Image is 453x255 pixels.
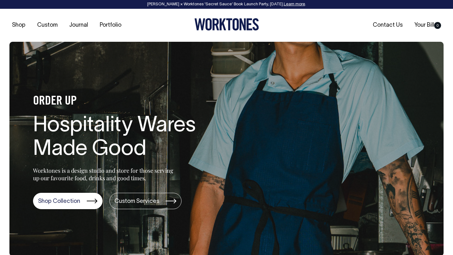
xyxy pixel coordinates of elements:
span: 0 [434,22,441,29]
a: Contact Us [370,20,405,30]
p: Worktones is a design studio and store for those serving up our favourite food, drinks and good t... [33,167,176,182]
a: Journal [67,20,91,30]
a: Shop [9,20,28,30]
a: Your Bill0 [412,20,444,30]
div: [PERSON_NAME] × Worktones ‘Secret Sauce’ Book Launch Party, [DATE]. . [6,2,447,7]
a: Learn more [284,3,305,6]
h4: ORDER UP [33,95,234,108]
a: Shop Collection [33,193,103,209]
a: Custom [35,20,60,30]
h1: Hospitality Wares Made Good [33,114,234,161]
a: Custom Services [109,193,182,209]
a: Portfolio [97,20,124,30]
